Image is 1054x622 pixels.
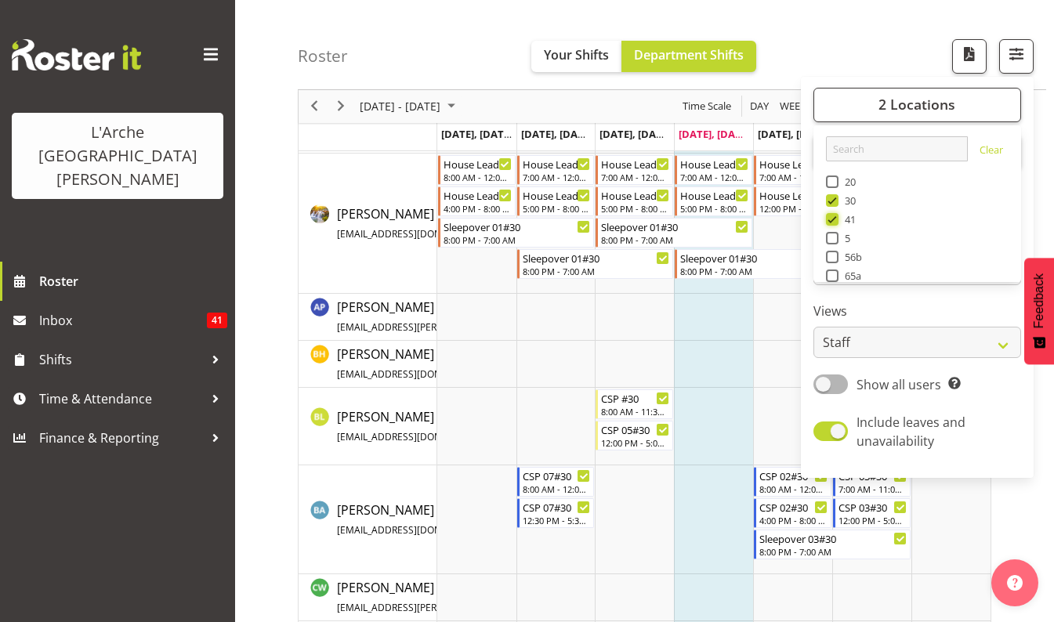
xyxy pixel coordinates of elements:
div: Aizza Garduque"s event - Sleepover 01#30 Begin From Wednesday, August 13, 2025 at 8:00:00 PM GMT+... [596,218,752,248]
button: 2 Locations [813,88,1021,122]
div: 12:00 PM - 5:00 PM [601,436,669,449]
div: CSP 02#30 [759,499,828,515]
div: House Leader 01#30 [444,156,512,172]
div: previous period [301,90,328,123]
span: [EMAIL_ADDRESS][DOMAIN_NAME] [337,430,493,443]
div: Bibi Ali"s event - CSP 07#30 Begin From Tuesday, August 12, 2025 at 8:00:00 AM GMT+12:00 Ends At ... [517,467,595,497]
div: 5:00 PM - 8:00 PM [523,202,591,215]
span: Your Shifts [544,46,609,63]
div: Bibi Ali"s event - Sleepover 03#30 Begin From Friday, August 15, 2025 at 8:00:00 PM GMT+12:00 End... [754,530,911,559]
span: [PERSON_NAME] [337,579,635,615]
a: [PERSON_NAME][EMAIL_ADDRESS][DOMAIN_NAME] [337,501,556,538]
a: Clear [980,143,1003,161]
div: Aizza Garduque"s event - House Leader 04#30 Begin From Wednesday, August 13, 2025 at 5:00:00 PM G... [596,186,673,216]
div: Bibi Ali"s event - CSP 03#30 Begin From Saturday, August 16, 2025 at 12:00:00 PM GMT+12:00 Ends A... [833,498,911,528]
div: House Leader 04#30 [680,187,748,203]
div: 12:30 PM - 5:30 PM [523,514,591,526]
div: Aizza Garduque"s event - House Leader 03#30 Begin From Thursday, August 14, 2025 at 7:00:00 AM GM... [675,155,752,185]
span: [EMAIL_ADDRESS][DOMAIN_NAME] [337,523,493,537]
div: 8:00 PM - 7:00 AM [680,265,828,277]
td: Bibi Ali resource [299,465,437,574]
a: [PERSON_NAME][EMAIL_ADDRESS][PERSON_NAME][DOMAIN_NAME] [337,578,635,616]
div: Aizza Garduque"s event - Sleepover 01#30 Begin From Monday, August 11, 2025 at 8:00:00 PM GMT+12:... [438,218,595,248]
div: Aizza Garduque"s event - House Leader 04#30 Begin From Tuesday, August 12, 2025 at 5:00:00 PM GMT... [517,186,595,216]
div: Aizza Garduque"s event - House Leader 01#30 Begin From Monday, August 11, 2025 at 8:00:00 AM GMT+... [438,155,516,185]
span: 56b [838,251,863,263]
div: Aizza Garduque"s event - Sleepover 01#30 Begin From Thursday, August 14, 2025 at 8:00:00 PM GMT+1... [675,249,831,279]
div: Sleepover 03#30 [759,530,907,546]
div: CSP #30 [601,390,669,406]
button: Previous [304,97,325,117]
div: CSP 05#30 [601,421,669,437]
div: Sleepover 01#30 [680,250,828,266]
td: Aizza Garduque resource [299,154,437,294]
span: Shifts [39,348,204,371]
span: [PERSON_NAME] [337,298,635,335]
span: [EMAIL_ADDRESS][DOMAIN_NAME] [337,367,493,381]
div: CSP 03#30 [838,499,907,515]
div: 5:00 PM - 8:00 PM [680,202,748,215]
span: [DATE], [DATE] [599,127,671,141]
button: Timeline Day [748,97,772,117]
div: CSP 07#30 [523,499,591,515]
a: [PERSON_NAME][EMAIL_ADDRESS][DOMAIN_NAME] [337,204,556,242]
div: Bibi Ali"s event - CSP 07#30 Begin From Tuesday, August 12, 2025 at 12:30:00 PM GMT+12:00 Ends At... [517,498,595,528]
img: Rosterit website logo [12,39,141,71]
div: L'Arche [GEOGRAPHIC_DATA][PERSON_NAME] [27,121,208,191]
span: [EMAIL_ADDRESS][DOMAIN_NAME] [337,227,493,240]
span: Roster [39,269,227,293]
div: 7:00 AM - 12:00 PM [523,171,591,183]
span: Time & Attendance [39,387,204,410]
button: Feedback - Show survey [1024,258,1054,364]
span: Day [748,97,770,117]
div: Bibi Ali"s event - CSP 02#30 Begin From Friday, August 15, 2025 at 4:00:00 PM GMT+12:00 Ends At F... [754,498,831,528]
div: House Leader 02#30 [444,187,512,203]
td: Ayamita Paul resource [299,294,437,341]
div: Sleepover 01#30 [601,219,748,234]
div: House Leader 06#30 [759,187,828,203]
span: [DATE], [DATE] [441,127,513,141]
div: 8:00 AM - 12:00 PM [759,483,828,495]
span: Show all users [857,376,941,393]
span: Week [778,97,808,117]
td: Benny Liew resource [299,388,437,465]
div: CSP 07#30 [523,468,591,483]
label: Views [813,302,1021,321]
div: House Leader 05#30 [759,156,828,172]
div: Aizza Garduque"s event - House Leader 02#30 Begin From Monday, August 11, 2025 at 4:00:00 PM GMT+... [438,186,516,216]
span: Feedback [1032,273,1046,328]
span: 2 Locations [878,96,955,114]
div: Bibi Ali"s event - CSP 03#30 Begin From Saturday, August 16, 2025 at 7:00:00 AM GMT+12:00 Ends At... [833,467,911,497]
div: 5:00 PM - 8:00 PM [601,202,669,215]
div: Benny Liew"s event - CSP 05#30 Begin From Wednesday, August 13, 2025 at 12:00:00 PM GMT+12:00 End... [596,421,673,450]
td: Ben Hammond resource [299,341,437,388]
div: Aizza Garduque"s event - House Leader 05#30 Begin From Friday, August 15, 2025 at 7:00:00 AM GMT+... [754,155,831,185]
div: 7:00 AM - 12:00 PM [680,171,748,183]
div: Aizza Garduque"s event - House Leader 03#30 Begin From Wednesday, August 13, 2025 at 7:00:00 AM G... [596,155,673,185]
button: Timeline Week [777,97,810,117]
div: CSP 02#30 [759,468,828,483]
button: Department Shifts [621,41,756,72]
span: 41 [838,213,857,226]
span: 20 [838,175,857,188]
div: House Leader 04#30 [523,187,591,203]
button: Time Scale [680,97,734,117]
div: 8:00 PM - 7:00 AM [523,265,670,277]
button: Your Shifts [531,41,621,72]
div: 8:00 PM - 7:00 AM [601,233,748,246]
span: [DATE] - [DATE] [358,97,442,117]
div: Aizza Garduque"s event - House Leader 04#30 Begin From Thursday, August 14, 2025 at 5:00:00 PM GM... [675,186,752,216]
span: [DATE], [DATE] [758,127,829,141]
span: Include leaves and unavailability [857,414,965,450]
div: 4:00 PM - 8:00 PM [444,202,512,215]
span: Finance & Reporting [39,426,204,450]
div: 7:00 AM - 11:00 AM [838,483,907,495]
td: Caitlin Wood resource [299,574,437,621]
div: 8:00 AM - 12:00 PM [523,483,591,495]
div: 12:00 PM - 5:00 PM [838,514,907,526]
span: Time Scale [681,97,733,117]
div: 8:00 PM - 7:00 AM [444,233,591,246]
img: help-xxl-2.png [1007,575,1023,591]
span: Department Shifts [634,46,744,63]
span: 65a [838,269,862,282]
